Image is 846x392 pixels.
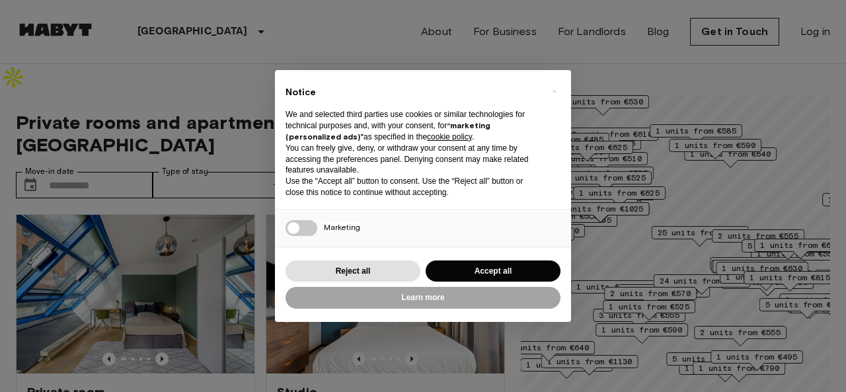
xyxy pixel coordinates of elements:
[286,143,539,176] p: You can freely give, deny, or withdraw your consent at any time by accessing the preferences pane...
[286,260,420,282] button: Reject all
[552,83,557,99] span: ×
[426,260,560,282] button: Accept all
[427,132,472,141] a: cookie policy
[286,120,490,141] strong: “marketing (personalized ads)”
[543,81,564,102] button: Close this notice
[286,287,560,309] button: Learn more
[286,86,539,99] h2: Notice
[286,109,539,142] p: We and selected third parties use cookies or similar technologies for technical purposes and, wit...
[286,176,539,198] p: Use the “Accept all” button to consent. Use the “Reject all” button or close this notice to conti...
[324,222,360,232] span: Marketing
